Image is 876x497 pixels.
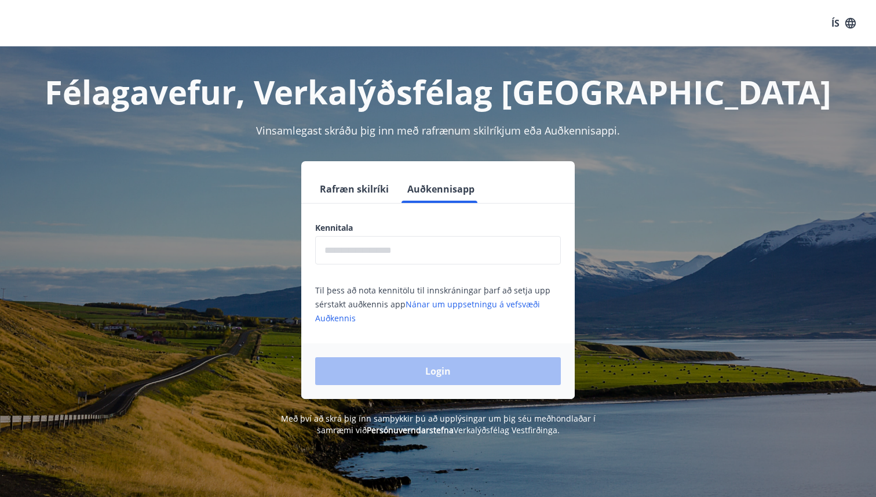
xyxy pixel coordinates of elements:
label: Kennitala [315,222,561,234]
button: Auðkennisapp [403,175,479,203]
a: Nánar um uppsetningu á vefsvæði Auðkennis [315,299,540,324]
span: Vinsamlegast skráðu þig inn með rafrænum skilríkjum eða Auðkennisappi. [256,124,620,137]
h1: Félagavefur, Verkalýðsfélag [GEOGRAPHIC_DATA] [35,70,841,114]
a: Persónuverndarstefna [367,425,454,436]
button: Rafræn skilríki [315,175,393,203]
button: ÍS [825,13,862,34]
span: Með því að skrá þig inn samþykkir þú að upplýsingar um þig séu meðhöndlaðar í samræmi við Verkalý... [281,413,596,436]
span: Til þess að nota kennitölu til innskráningar þarf að setja upp sérstakt auðkennis app [315,285,550,324]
